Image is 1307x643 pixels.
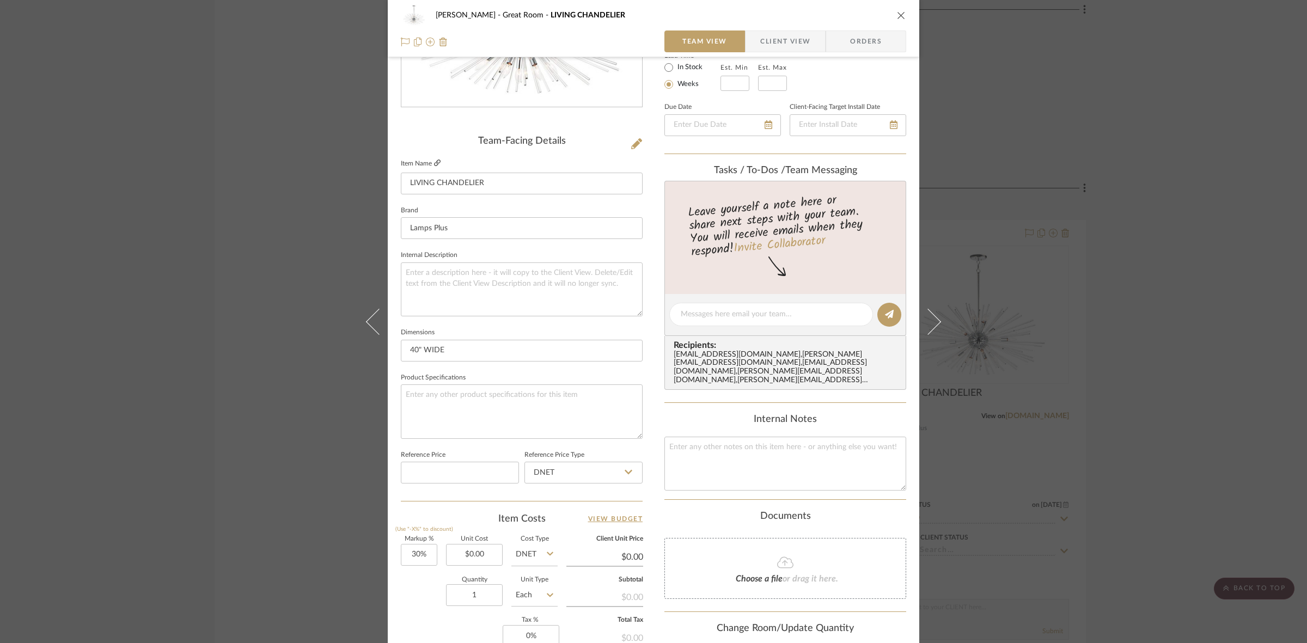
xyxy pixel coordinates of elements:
[401,4,427,26] img: 5f36ce16-32d3-458f-96fb-0a1896d16da2_48x40.jpg
[401,512,643,525] div: Item Costs
[511,577,558,583] label: Unit Type
[439,38,448,46] img: Remove from project
[401,208,418,213] label: Brand
[760,30,810,52] span: Client View
[663,188,908,261] div: Leave yourself a note here or share next steps with your team. You will receive emails when they ...
[401,253,457,258] label: Internal Description
[736,574,783,583] span: Choose a file
[664,511,906,523] div: Documents
[664,414,906,426] div: Internal Notes
[511,536,558,542] label: Cost Type
[790,105,880,110] label: Client-Facing Target Install Date
[674,340,901,350] span: Recipients:
[401,217,643,239] input: Enter Brand
[401,452,445,458] label: Reference Price
[664,60,720,91] mat-radio-group: Select item type
[566,617,643,623] label: Total Tax
[664,623,906,635] div: Change Room/Update Quantity
[682,30,727,52] span: Team View
[401,340,643,362] input: Enter the dimensions of this item
[566,536,643,542] label: Client Unit Price
[896,10,906,20] button: close
[446,536,503,542] label: Unit Cost
[401,536,437,542] label: Markup %
[551,11,625,19] span: LIVING CHANDELIER
[566,577,643,583] label: Subtotal
[436,11,503,19] span: [PERSON_NAME]
[401,173,643,194] input: Enter Item Name
[674,351,901,385] div: [EMAIL_ADDRESS][DOMAIN_NAME] , [PERSON_NAME][EMAIL_ADDRESS][DOMAIN_NAME] , [EMAIL_ADDRESS][DOMAIN...
[524,452,584,458] label: Reference Price Type
[664,105,692,110] label: Due Date
[503,11,551,19] span: Great Room
[401,136,643,148] div: Team-Facing Details
[714,166,785,175] span: Tasks / To-Dos /
[503,617,558,623] label: Tax %
[720,64,748,71] label: Est. Min
[664,114,781,136] input: Enter Due Date
[675,79,699,89] label: Weeks
[401,375,466,381] label: Product Specifications
[790,114,906,136] input: Enter Install Date
[446,577,503,583] label: Quantity
[401,330,435,335] label: Dimensions
[758,64,787,71] label: Est. Max
[664,165,906,177] div: team Messaging
[733,231,826,259] a: Invite Collaborator
[588,512,643,525] a: View Budget
[838,30,894,52] span: Orders
[566,586,643,606] div: $0.00
[675,63,703,72] label: In Stock
[401,159,441,168] label: Item Name
[783,574,838,583] span: or drag it here.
